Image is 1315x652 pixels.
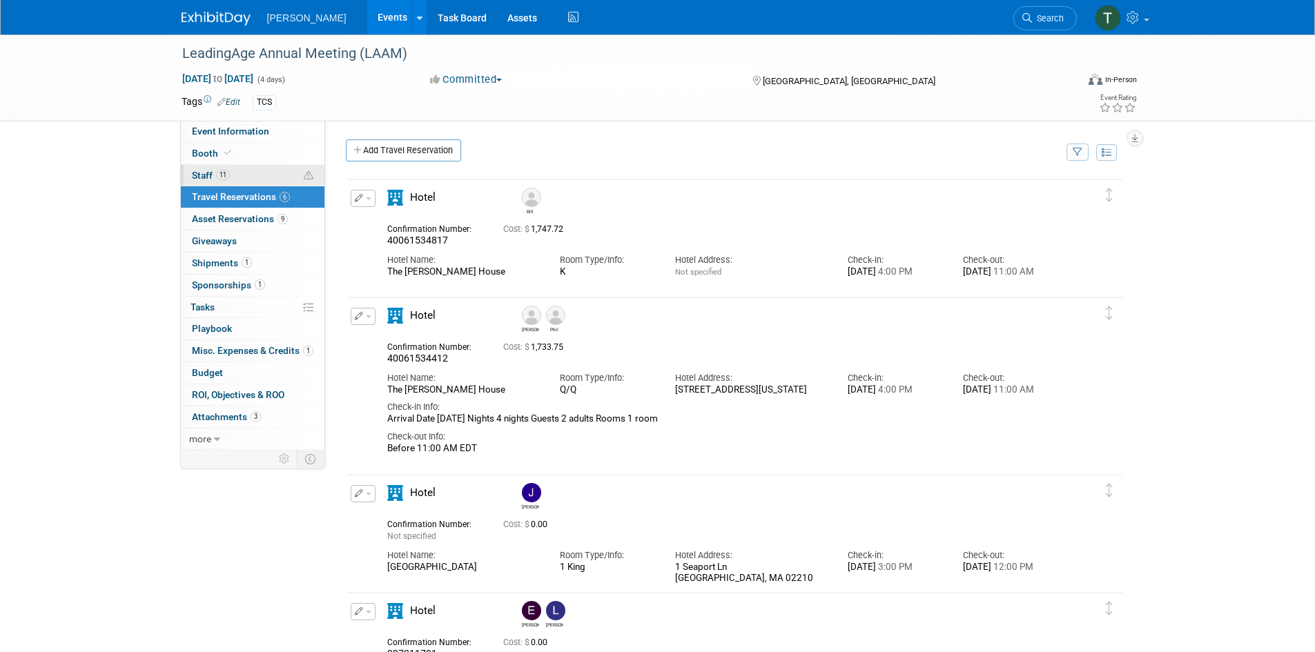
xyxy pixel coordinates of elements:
[192,213,288,224] span: Asset Reservations
[518,306,543,333] div: Craig Biser
[296,450,324,468] td: Toggle Event Tabs
[191,302,215,313] span: Tasks
[1013,6,1077,30] a: Search
[192,148,234,159] span: Booth
[255,279,265,290] span: 1
[675,562,827,585] div: 1 Seaport Ln [GEOGRAPHIC_DATA], MA 02210
[1106,602,1113,615] i: Click and drag to move item
[387,485,403,501] i: Hotel
[522,306,541,325] img: Craig Biser
[177,41,1056,66] div: LeadingAge Annual Meeting (LAAM)
[522,601,541,620] img: Emily Foreman
[211,73,224,84] span: to
[543,306,567,333] div: Phil Hayes
[217,97,240,107] a: Edit
[410,309,436,322] span: Hotel
[387,633,483,648] div: Confirmation Number:
[387,443,1058,455] div: Before 11:00 AM EDT
[181,406,324,428] a: Attachments3
[963,372,1058,384] div: Check-out:
[192,279,265,290] span: Sponsorships
[1099,95,1136,101] div: Event Rating
[963,384,1058,396] div: [DATE]
[991,266,1034,277] span: 11:00 AM
[387,338,483,353] div: Confirmation Number:
[1106,306,1113,320] i: Click and drag to move item
[543,601,567,628] div: Lorrel Filliater
[387,220,483,235] div: Confirmation Number:
[181,428,324,450] a: more
[522,483,541,502] img: Josh Stuedeman
[387,308,403,324] i: Hotel
[192,367,223,378] span: Budget
[876,266,913,277] span: 4:00 PM
[848,266,942,278] div: [DATE]
[503,224,531,234] span: Cost: $
[181,121,324,142] a: Event Information
[848,562,942,573] div: [DATE]
[503,520,553,529] span: 0.00
[522,620,539,628] div: Emily Foreman
[848,372,942,384] div: Check-in:
[251,411,261,422] span: 3
[387,384,539,396] div: The [PERSON_NAME] House
[387,372,539,384] div: Hotel Name:
[560,254,654,266] div: Room Type/Info:
[1032,13,1064,23] span: Search
[181,384,324,406] a: ROI, Objectives & ROO
[387,235,448,246] span: 40061534817
[522,207,539,215] div: Bill Turenne
[1106,484,1113,497] i: Click and drag to move item
[189,433,211,444] span: more
[503,342,531,352] span: Cost: $
[242,257,252,268] span: 1
[675,549,827,562] div: Hotel Address:
[963,266,1058,278] div: [DATE]
[503,520,531,529] span: Cost: $
[182,72,254,85] span: [DATE] [DATE]
[387,266,539,278] div: The [PERSON_NAME] House
[192,170,230,181] span: Staff
[1073,148,1082,157] i: Filter by Traveler
[503,224,569,234] span: 1,747.72
[546,325,563,333] div: Phil Hayes
[387,515,483,530] div: Confirmation Number:
[848,384,942,396] div: [DATE]
[253,95,276,110] div: TCS
[224,149,231,157] i: Booth reservation complete
[848,549,942,562] div: Check-in:
[181,143,324,164] a: Booth
[280,192,290,202] span: 6
[181,297,324,318] a: Tasks
[675,267,721,277] span: Not specified
[181,275,324,296] a: Sponsorships1
[995,72,1138,92] div: Event Format
[1089,74,1102,85] img: Format-Inperson.png
[387,531,436,541] span: Not specified
[963,254,1058,266] div: Check-out:
[963,562,1058,573] div: [DATE]
[182,95,240,110] td: Tags
[848,254,942,266] div: Check-in:
[425,72,507,87] button: Committed
[387,190,403,206] i: Hotel
[991,384,1034,395] span: 11:00 AM
[387,254,539,266] div: Hotel Name:
[192,126,269,137] span: Event Information
[876,384,913,395] span: 4:00 PM
[192,389,284,400] span: ROI, Objectives & ROO
[763,76,935,86] span: [GEOGRAPHIC_DATA], [GEOGRAPHIC_DATA]
[256,75,285,84] span: (4 days)
[181,362,324,384] a: Budget
[560,372,654,384] div: Room Type/Info:
[387,431,1058,443] div: Check-out Info:
[1095,5,1121,31] img: Traci Varon
[876,562,913,572] span: 3:00 PM
[518,483,543,510] div: Josh Stuedeman
[267,12,347,23] span: [PERSON_NAME]
[963,549,1058,562] div: Check-out:
[503,638,553,647] span: 0.00
[503,638,531,647] span: Cost: $
[387,549,539,562] div: Hotel Name:
[546,601,565,620] img: Lorrel Filliater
